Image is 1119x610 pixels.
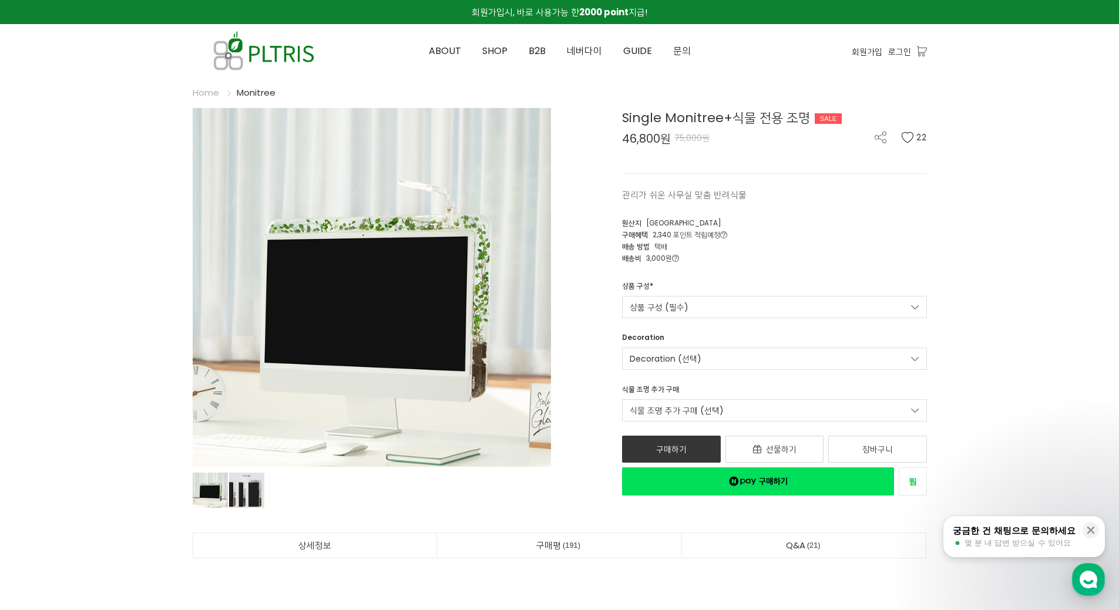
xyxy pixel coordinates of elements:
[899,467,927,496] a: 새창
[646,218,721,228] span: [GEOGRAPHIC_DATA]
[828,436,927,463] a: 장바구니
[622,281,653,296] div: 상품 구성
[472,25,518,77] a: SHOP
[622,384,679,399] div: 식물 조명 추가 구매
[888,45,911,58] a: 로그인
[622,188,927,202] p: 관리가 쉬운 사무실 맞춤 반려식물
[663,25,701,77] a: 문의
[622,399,927,422] a: 식물 조명 추가 구매 (선택)
[567,44,602,58] span: 네버다이
[901,132,927,143] button: 22
[418,25,472,77] a: ABOUT
[674,132,710,144] span: 75,000원
[237,86,275,99] a: Monitree
[622,241,650,251] span: 배송 방법
[622,348,927,370] a: Decoration (선택)
[429,44,461,58] span: ABOUT
[646,253,679,263] span: 3,000원
[193,86,219,99] a: Home
[654,241,667,251] span: 택배
[622,230,648,240] span: 구매혜택
[556,25,613,77] a: 네버다이
[725,436,824,463] a: 선물하기
[561,539,582,551] span: 191
[622,332,664,348] div: Decoration
[518,25,556,77] a: B2B
[805,539,822,551] span: 21
[472,6,647,18] span: 회원가입시, 바로 사용가능 한 지급!
[613,25,663,77] a: GUIDE
[622,296,927,318] a: 상품 구성 (필수)
[653,230,727,240] span: 2,340 포인트 적립예정
[579,6,629,18] strong: 2000 point
[437,533,681,558] a: 구매평191
[622,467,894,496] a: 새창
[622,253,641,263] span: 배송비
[916,132,927,143] span: 22
[682,533,926,558] a: Q&A21
[622,108,927,127] div: Single Monitree+식물 전용 조명
[852,45,882,58] a: 회원가입
[623,44,652,58] span: GUIDE
[815,113,842,124] div: SALE
[622,218,641,228] span: 원산지
[673,44,691,58] span: 문의
[482,44,508,58] span: SHOP
[766,443,797,455] span: 선물하기
[193,533,437,558] a: 상세정보
[622,436,721,463] a: 구매하기
[529,44,546,58] span: B2B
[622,133,671,144] span: 46,800원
